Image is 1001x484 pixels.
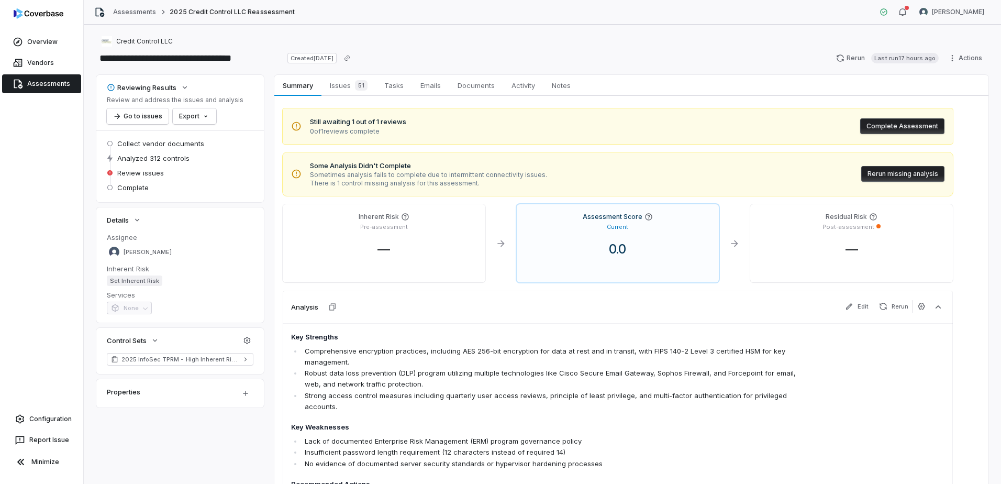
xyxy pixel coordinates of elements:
[4,410,79,428] a: Configuration
[453,79,499,92] span: Documents
[302,436,814,447] li: Lack of documented Enterprise Risk Management (ERM) program governance policy
[310,117,406,127] span: Still awaiting 1 out of 1 reviews
[104,331,162,350] button: Control Sets
[107,336,147,345] span: Control Sets
[310,171,547,179] span: Sometimes analysis fails to complete due to intermittent connectivity issues.
[279,79,317,92] span: Summary
[945,50,988,66] button: Actions
[2,32,81,51] a: Overview
[416,79,445,92] span: Emails
[310,161,547,171] span: Some Analysis Didn't Complete
[107,290,253,300] dt: Services
[291,302,318,312] h3: Analysis
[173,108,216,124] button: Export
[600,241,635,257] span: 0.0
[310,127,406,136] span: 0 of 1 reviews complete
[913,4,991,20] button: Curtis Nohl avatar[PERSON_NAME]
[109,247,119,257] img: Bridget Seagraves avatar
[919,8,928,16] img: Curtis Nohl avatar
[107,264,253,273] dt: Inherent Risk
[507,79,539,92] span: Activity
[4,452,79,472] button: Minimize
[14,8,63,19] img: logo-D7KZi-bG.svg
[104,211,144,229] button: Details
[117,168,164,178] span: Review issues
[302,390,814,412] li: Strong access control measures including quarterly user access reviews, principle of least privil...
[310,179,547,188] span: There is 1 control missing analysis for this assessment.
[369,241,398,257] span: —
[291,422,814,433] h4: Key Weaknesses
[2,74,81,93] a: Assessments
[932,8,984,16] span: [PERSON_NAME]
[113,8,156,16] a: Assessments
[124,248,172,256] span: [PERSON_NAME]
[107,353,253,366] a: 2025 InfoSec TPRM - High Inherent Risk (TruSight Supported)
[302,458,814,469] li: No evidence of documented server security standards or hypervisor hardening processes
[326,78,372,93] span: Issues
[871,53,939,63] span: Last run 17 hours ago
[830,50,945,66] button: RerunLast run17 hours ago
[380,79,408,92] span: Tasks
[98,32,176,51] button: https://credit-control.com/Credit Control LLC
[359,213,399,221] h4: Inherent Risk
[338,49,357,68] button: Copy link
[355,80,368,91] span: 51
[583,213,642,221] h4: Assessment Score
[4,431,79,449] button: Report Issue
[291,332,814,343] h4: Key Strengths
[302,368,814,390] li: Robust data loss prevention (DLP) program utilizing multiple technologies like Cisco Secure Email...
[837,241,866,257] span: —
[861,166,944,182] button: Rerun missing analysis
[2,53,81,72] a: Vendors
[107,83,176,92] div: Reviewing Results
[107,215,129,225] span: Details
[107,96,243,104] p: Review and address the issues and analysis
[826,213,867,221] h4: Residual Risk
[548,79,575,92] span: Notes
[170,8,294,16] span: 2025 Credit Control LLC Reassessment
[116,37,173,46] span: Credit Control LLC
[117,183,149,192] span: Complete
[107,276,162,286] span: Set Inherent Risk
[860,118,944,134] button: Complete Assessment
[607,223,628,231] p: Current
[302,346,814,368] li: Comprehensive encryption practices, including AES 256-bit encryption for data at rest and in tran...
[841,300,873,313] button: Edit
[107,108,169,124] button: Go to issues
[121,355,239,364] span: 2025 InfoSec TPRM - High Inherent Risk (TruSight Supported)
[107,233,253,242] dt: Assignee
[822,223,874,231] p: Post-assessment
[360,223,408,231] p: Pre-assessment
[117,153,190,163] span: Analyzed 312 controls
[875,300,913,313] button: Rerun
[302,447,814,458] li: Insufficient password length requirement (12 characters instead of required 14)
[117,139,204,148] span: Collect vendor documents
[287,53,337,63] span: Created [DATE]
[104,78,192,97] button: Reviewing Results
